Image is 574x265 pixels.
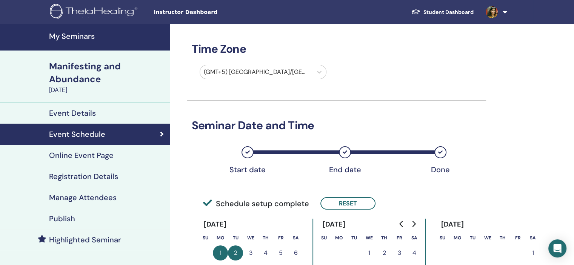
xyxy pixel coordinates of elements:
h3: Time Zone [187,42,486,56]
a: Manifesting and Abundance[DATE] [45,60,170,95]
th: Saturday [407,230,422,245]
th: Thursday [377,230,392,245]
button: 1 [213,245,228,260]
div: [DATE] [316,219,351,230]
img: default.jpg [486,6,498,18]
h4: Publish [49,214,75,223]
th: Saturday [288,230,303,245]
h4: Online Event Page [49,151,114,160]
div: Start date [229,165,266,174]
button: 4 [258,245,273,260]
h4: Event Details [49,109,96,118]
th: Sunday [435,230,450,245]
th: Monday [331,230,346,245]
th: Saturday [525,230,540,245]
h3: Seminar Date and Time [187,119,486,132]
th: Friday [273,230,288,245]
th: Sunday [198,230,213,245]
button: Go to next month [408,216,420,231]
h4: Event Schedule [49,130,105,139]
th: Wednesday [362,230,377,245]
button: 2 [377,245,392,260]
button: 2 [228,245,243,260]
th: Tuesday [465,230,480,245]
span: Schedule setup complete [203,198,309,209]
th: Friday [392,230,407,245]
img: graduation-cap-white.svg [411,9,420,15]
div: [DATE] [198,219,233,230]
button: 5 [273,245,288,260]
th: Wednesday [480,230,495,245]
div: [DATE] [435,219,470,230]
h4: My Seminars [49,32,165,41]
div: Manifesting and Abundance [49,60,165,86]
div: Done [422,165,459,174]
th: Monday [213,230,228,245]
div: Open Intercom Messenger [548,239,566,257]
img: logo.png [50,4,140,21]
div: End date [326,165,364,174]
button: 3 [392,245,407,260]
th: Friday [510,230,525,245]
th: Thursday [258,230,273,245]
th: Wednesday [243,230,258,245]
h4: Registration Details [49,172,118,181]
button: 3 [243,245,258,260]
button: 1 [525,245,540,260]
th: Sunday [316,230,331,245]
button: 6 [288,245,303,260]
button: 1 [362,245,377,260]
h4: Highlighted Seminar [49,235,121,244]
th: Tuesday [228,230,243,245]
button: 4 [407,245,422,260]
th: Monday [450,230,465,245]
a: Student Dashboard [405,5,480,19]
th: Thursday [495,230,510,245]
div: [DATE] [49,86,165,95]
button: Go to previous month [395,216,408,231]
th: Tuesday [346,230,362,245]
h4: Manage Attendees [49,193,117,202]
span: Instructor Dashboard [154,8,267,16]
button: Reset [320,197,375,210]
